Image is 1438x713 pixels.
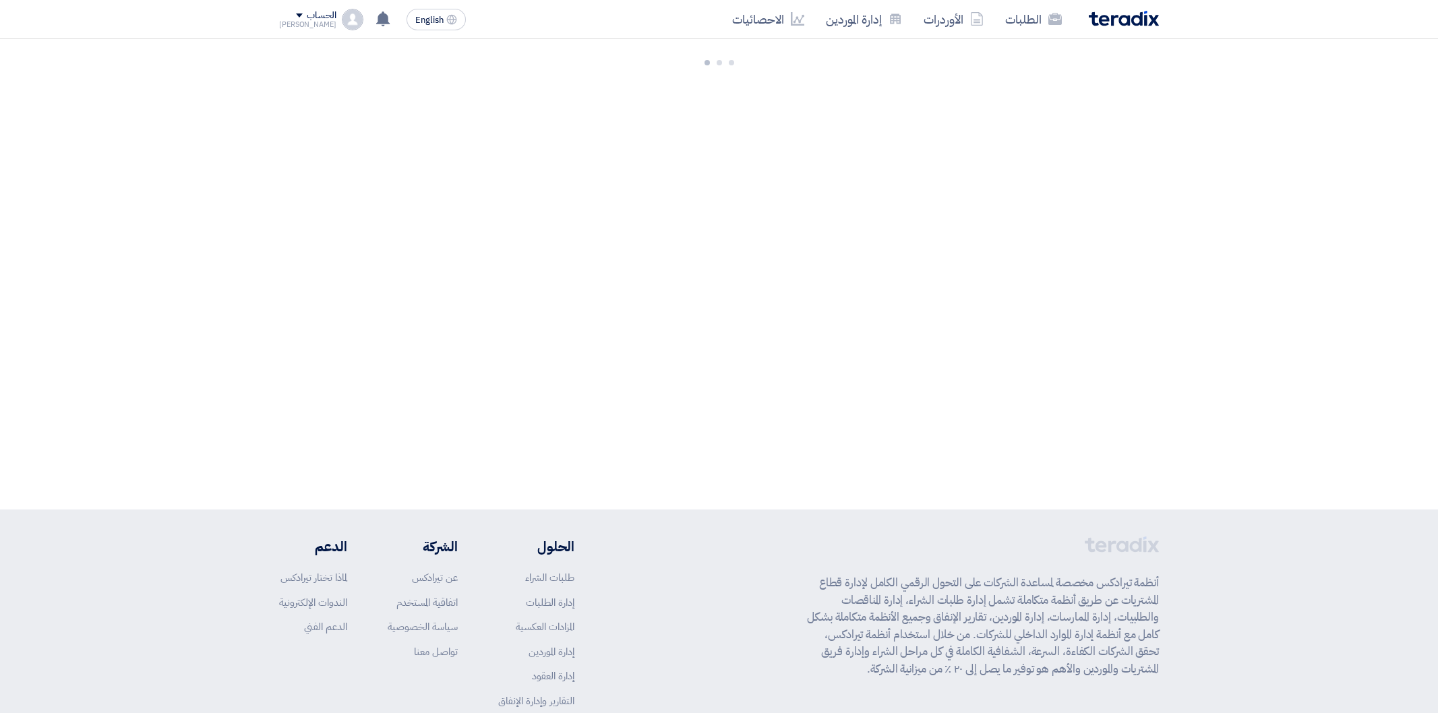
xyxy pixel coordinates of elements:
li: الشركة [388,536,458,557]
a: تواصل معنا [414,644,458,659]
a: الندوات الإلكترونية [279,595,347,610]
a: التقارير وإدارة الإنفاق [498,693,574,708]
a: الأوردرات [913,3,994,35]
a: إدارة الموردين [529,644,574,659]
span: English [415,15,444,25]
a: الطلبات [994,3,1073,35]
a: المزادات العكسية [516,619,574,634]
a: إدارة الطلبات [526,595,574,610]
img: profile_test.png [342,9,363,30]
p: أنظمة تيرادكس مخصصة لمساعدة الشركات على التحول الرقمي الكامل لإدارة قطاع المشتريات عن طريق أنظمة ... [807,574,1159,677]
div: الحساب [307,10,336,22]
a: طلبات الشراء [525,570,574,585]
div: [PERSON_NAME] [279,21,336,28]
li: الحلول [498,536,574,557]
a: اتفاقية المستخدم [396,595,458,610]
a: عن تيرادكس [412,570,458,585]
a: إدارة العقود [532,669,574,683]
a: إدارة الموردين [815,3,913,35]
a: لماذا تختار تيرادكس [280,570,347,585]
li: الدعم [279,536,347,557]
a: الدعم الفني [304,619,347,634]
img: Teradix logo [1089,11,1159,26]
a: سياسة الخصوصية [388,619,458,634]
button: English [407,9,466,30]
a: الاحصائيات [721,3,815,35]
